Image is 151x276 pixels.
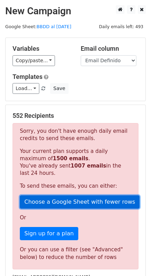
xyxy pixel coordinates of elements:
button: Save [50,83,68,94]
a: BBDD al [DATE] [37,24,71,29]
a: Sign up for a plan [20,227,78,240]
a: Choose a Google Sheet with fewer rows [20,195,140,209]
h2: New Campaign [5,5,146,17]
h5: Variables [13,45,70,52]
p: Sorry, you don't have enough daily email credits to send these emails. [20,128,131,142]
iframe: Chat Widget [116,243,151,276]
span: Daily emails left: 493 [96,23,146,31]
div: Widget de chat [116,243,151,276]
div: Or you can use a filter (see "Advanced" below) to reduce the number of rows [20,246,131,261]
a: Copy/paste... [13,55,55,66]
small: Google Sheet: [5,24,71,29]
a: Daily emails left: 493 [96,24,146,29]
p: To send these emails, you can either: [20,182,131,190]
a: Load... [13,83,39,94]
p: Your current plan supports a daily maximum of . You've already sent in the last 24 hours. [20,148,131,177]
strong: 1500 emails [53,155,88,162]
a: Templates [13,73,42,80]
strong: 1007 emails [71,163,106,169]
h5: Email column [81,45,138,52]
p: Or [20,214,131,221]
h5: 552 Recipients [13,112,138,120]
